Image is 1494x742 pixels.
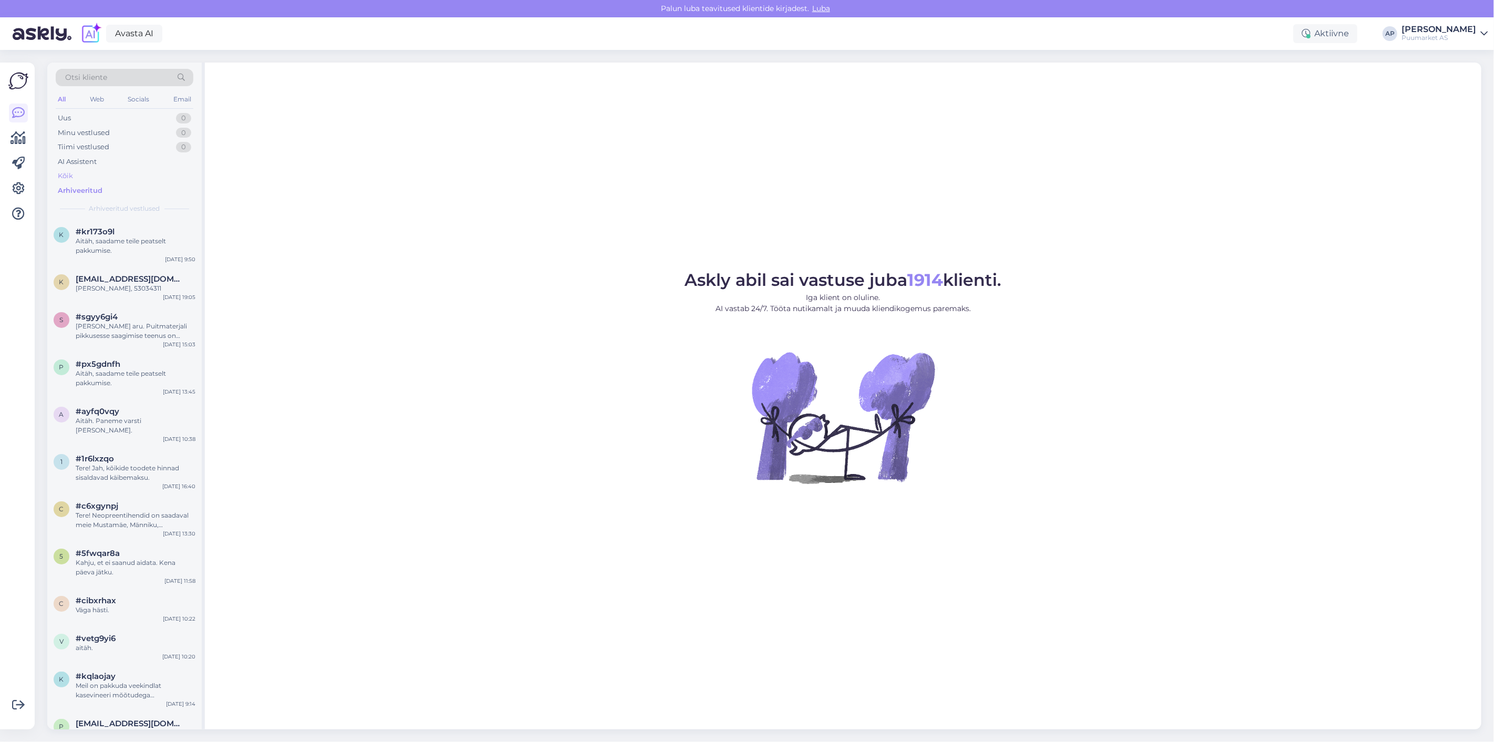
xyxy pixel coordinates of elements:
[76,312,118,322] span: #sgyy6gi4
[76,672,116,681] span: #kqlaojay
[76,463,195,482] div: Tere! Jah, kõikide toodete hinnad sisaldavad käibemaksu.
[59,675,64,683] span: k
[89,204,160,213] span: Arhiveeritud vestlused
[176,128,191,138] div: 0
[809,4,833,13] span: Luba
[60,458,63,466] span: 1
[685,292,1002,314] p: Iga klient on oluline. AI vastab 24/7. Tööta nutikamalt ja muuda kliendikogemus paremaks.
[76,407,119,416] span: #ayfq0vqy
[59,723,64,730] span: p
[76,454,114,463] span: #1r6lxzqo
[685,270,1002,290] span: Askly abil sai vastuse juba klienti.
[1402,34,1476,42] div: Puumarket AS
[176,142,191,152] div: 0
[76,227,115,236] span: #kr173o9l
[76,549,120,558] span: #5fwqar8a
[163,530,195,538] div: [DATE] 13:30
[1402,25,1476,34] div: [PERSON_NAME]
[59,363,64,371] span: p
[76,511,195,530] div: Tere! Neopreentihendid on saadaval meie Mustamäe, Männiku, [GEOGRAPHIC_DATA], [GEOGRAPHIC_DATA] j...
[59,637,64,645] span: v
[76,558,195,577] div: Kahju, et ei saanud aidata. Kena päeva jätku.
[176,113,191,123] div: 0
[76,236,195,255] div: Aitäh, saadame teile peatselt pakkumise.
[65,72,107,83] span: Otsi kliente
[58,157,97,167] div: AI Assistent
[76,596,116,605] span: #cibxrhax
[126,92,151,106] div: Socials
[163,293,195,301] div: [DATE] 19:05
[58,128,110,138] div: Minu vestlused
[749,323,938,512] img: No Chat active
[106,25,162,43] a: Avasta AI
[59,600,64,607] span: c
[59,505,64,513] span: c
[58,113,71,123] div: Uus
[76,359,120,369] span: #px5gdnfh
[76,416,195,435] div: Aitäh. Paneme varsti [PERSON_NAME].
[58,142,109,152] div: Tiimi vestlused
[59,231,64,239] span: k
[56,92,68,106] div: All
[1293,24,1357,43] div: Aktiivne
[908,270,943,290] b: 1914
[76,605,195,615] div: Väga hästi.
[8,71,28,91] img: Askly Logo
[76,274,185,284] span: kaja.vaarend@gmail.com
[59,410,64,418] span: a
[76,369,195,388] div: Aitäh, saadame teile peatselt pakkumise.
[171,92,193,106] div: Email
[60,552,64,560] span: 5
[76,634,116,643] span: #vetg9yi6
[76,681,195,700] div: Meil on pakkuda veekindlat kasevineeri mõõtudega 12x1525x3050mm, mis on väga lähedane teie soovit...
[163,435,195,443] div: [DATE] 10:38
[164,577,195,585] div: [DATE] 11:58
[76,284,195,293] div: [PERSON_NAME], 53034311
[163,341,195,348] div: [DATE] 15:03
[1402,25,1488,42] a: [PERSON_NAME]Puumarket AS
[60,316,64,324] span: s
[76,643,195,653] div: aitäh.
[88,92,106,106] div: Web
[76,322,195,341] div: [PERSON_NAME] aru. Puitmaterjali pikkusesse saagimise teenus on saadaval kõikides osakondades. Hi...
[162,653,195,661] div: [DATE] 10:20
[162,482,195,490] div: [DATE] 16:40
[58,171,73,181] div: Kõik
[1383,26,1397,41] div: AP
[80,23,102,45] img: explore-ai
[166,700,195,708] div: [DATE] 9:14
[165,255,195,263] div: [DATE] 9:50
[58,185,102,196] div: Arhiveeritud
[59,278,64,286] span: k
[163,388,195,396] div: [DATE] 13:45
[163,615,195,623] div: [DATE] 10:22
[76,501,118,511] span: #c6xgynpj
[76,719,185,728] span: paulajrouk@gmail.com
